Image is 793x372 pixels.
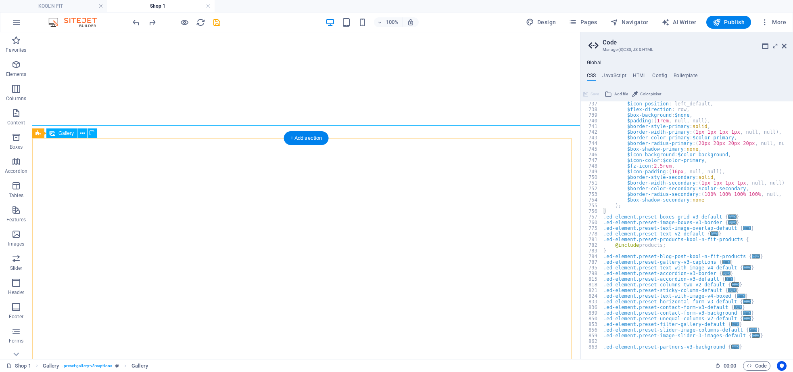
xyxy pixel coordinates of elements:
[581,316,603,322] div: 850
[761,18,786,26] span: More
[179,17,189,27] button: Click here to leave preview mode and continue editing
[43,361,59,371] span: Click to select. Double-click to edit
[581,163,603,169] div: 748
[10,144,23,150] p: Boxes
[734,305,742,309] span: ...
[633,73,646,82] h4: HTML
[729,363,730,369] span: :
[581,191,603,197] div: 753
[581,259,603,265] div: 787
[658,16,700,29] button: AI Writer
[581,129,603,135] div: 742
[587,60,601,66] h4: Global
[603,39,787,46] h2: Code
[581,174,603,180] div: 750
[6,71,27,78] p: Elements
[749,328,757,332] span: ...
[602,73,626,82] h4: JavaScript
[131,17,141,27] button: undo
[728,288,737,292] span: ...
[724,361,736,371] span: 00 00
[581,338,603,344] div: 862
[5,168,27,174] p: Accordion
[725,277,733,281] span: ...
[581,220,603,225] div: 760
[6,47,26,53] p: Favorites
[581,146,603,152] div: 745
[722,260,730,264] span: ...
[614,89,628,99] span: Add file
[581,107,603,112] div: 738
[581,186,603,191] div: 752
[743,361,770,371] button: Code
[581,282,603,288] div: 818
[731,345,739,349] span: ...
[9,192,23,199] p: Tables
[386,17,399,27] h6: 100%
[743,299,751,304] span: ...
[581,299,603,305] div: 833
[747,361,767,371] span: Code
[7,120,25,126] p: Content
[523,16,559,29] div: Design (Ctrl+Alt+Y)
[743,226,751,230] span: ...
[581,310,603,316] div: 839
[581,135,603,141] div: 743
[743,316,751,321] span: ...
[715,361,737,371] h6: Session time
[713,18,745,26] span: Publish
[566,16,600,29] button: Pages
[581,305,603,310] div: 836
[603,89,629,99] button: Add file
[62,361,112,371] span: . preset-gallery-v3-captions
[581,141,603,146] div: 744
[587,73,596,82] h4: CSS
[581,214,603,220] div: 757
[374,17,403,27] button: 100%
[581,152,603,158] div: 746
[706,16,751,29] button: Publish
[610,18,649,26] span: Navigator
[581,333,603,338] div: 859
[581,276,603,282] div: 815
[581,265,603,271] div: 795
[581,248,603,254] div: 783
[581,242,603,248] div: 782
[581,237,603,242] div: 781
[581,158,603,163] div: 747
[581,180,603,186] div: 751
[731,322,739,326] span: ...
[284,131,329,145] div: + Add section
[581,344,603,350] div: 863
[8,241,25,247] p: Images
[147,17,157,27] button: redo
[737,294,745,298] span: ...
[581,112,603,118] div: 739
[523,16,559,29] button: Design
[728,220,737,225] span: ...
[6,216,26,223] p: Features
[752,254,760,259] span: ...
[43,361,148,371] nav: breadcrumb
[743,311,751,315] span: ...
[107,2,215,11] h4: Shop 1
[581,288,603,293] div: 821
[196,17,205,27] button: reload
[743,265,751,270] span: ...
[581,118,603,124] div: 740
[46,17,107,27] img: Editor Logo
[581,225,603,231] div: 775
[603,46,770,53] h3: Manage (S)CSS, JS & HTML
[581,124,603,129] div: 741
[9,313,23,320] p: Footer
[212,18,221,27] i: Save (Ctrl+S)
[710,231,718,236] span: ...
[526,18,556,26] span: Design
[674,73,697,82] h4: Boilerplate
[581,101,603,107] div: 737
[6,361,31,371] a: Click to cancel selection. Double-click to open Pages
[8,289,24,296] p: Header
[196,18,205,27] i: Reload page
[752,333,760,338] span: ...
[581,203,603,208] div: 755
